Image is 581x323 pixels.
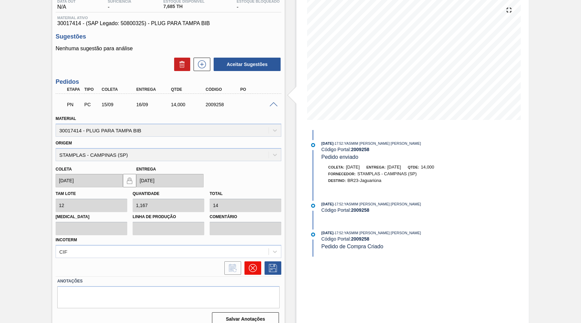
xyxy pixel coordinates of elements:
label: Incoterm [56,238,77,242]
span: Coleta: [328,165,344,169]
div: 2009258 [204,102,242,107]
div: Cancelar pedido [241,261,261,275]
p: Nenhuma sugestão para análise [56,46,281,52]
span: : YASMIM [PERSON_NAME] [PERSON_NAME] [343,141,421,145]
div: Código Portal: [321,236,481,242]
input: dd/mm/yyyy [56,174,123,187]
span: - 17:52 [334,142,343,145]
label: Coleta [56,167,72,172]
span: [DATE] [321,141,334,145]
span: 7,685 TH [163,4,205,9]
img: atual [311,204,315,208]
img: locked [126,177,134,185]
span: - 17:52 [334,231,343,235]
span: - 17:52 [334,202,343,206]
h3: Sugestões [56,33,281,40]
label: Comentário [210,212,281,222]
div: 15/09/2025 [100,102,139,107]
label: Anotações [57,276,280,286]
label: Entrega [136,167,156,172]
strong: 2009258 [351,207,369,213]
span: Destino: [328,179,346,183]
span: Fornecedor: [328,172,356,176]
span: [DATE] [346,165,360,170]
div: Entrega [135,87,173,92]
label: Origem [56,141,72,145]
span: BR23-Jaguariúna [348,178,381,183]
span: [DATE] [321,202,334,206]
strong: 2009258 [351,147,369,152]
button: Aceitar Sugestões [214,58,281,71]
div: Etapa [65,87,83,92]
strong: 2009258 [351,236,369,242]
div: Informar alteração no pedido [221,261,241,275]
div: Qtde [169,87,208,92]
span: : YASMIM [PERSON_NAME] [PERSON_NAME] [343,231,421,235]
span: Pedido de Compra Criado [321,244,383,249]
label: Quantidade [133,191,159,196]
span: Qtde: [408,165,419,169]
label: [MEDICAL_DATA] [56,212,127,222]
img: atual [311,233,315,237]
div: Pedido em Negociação [65,97,83,112]
div: Código Portal: [321,147,481,152]
div: 14,000 [169,102,208,107]
span: Material ativo [57,16,280,20]
div: Código Portal: [321,207,481,213]
label: Total [210,191,223,196]
span: STAMPLAS - CAMPINAS (SP) [357,171,417,176]
div: Nova sugestão [190,58,210,71]
div: Aceitar Sugestões [210,57,281,72]
img: atual [311,143,315,147]
span: Pedido enviado [321,154,358,160]
h3: Pedidos [56,78,281,85]
span: 14,000 [421,165,434,170]
p: PN [67,102,81,107]
span: [DATE] [387,165,401,170]
label: Tam lote [56,191,76,196]
span: Entrega: [366,165,385,169]
span: [DATE] [321,231,334,235]
div: 16/09/2025 [135,102,173,107]
span: : YASMIM [PERSON_NAME] [PERSON_NAME] [343,202,421,206]
input: dd/mm/yyyy [136,174,204,187]
label: Material [56,116,76,121]
button: locked [123,174,136,187]
div: Código [204,87,242,92]
span: 30017414 - (SAP Legado: 50800325) - PLUG PARA TAMPA BIB [57,20,280,26]
div: Coleta [100,87,139,92]
div: CIF [59,249,67,254]
div: Tipo [83,87,100,92]
div: PO [239,87,277,92]
div: Pedido de Compra [83,102,100,107]
div: Excluir Sugestões [171,58,190,71]
label: Linha de Produção [133,212,204,222]
div: Salvar Pedido [261,261,281,275]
